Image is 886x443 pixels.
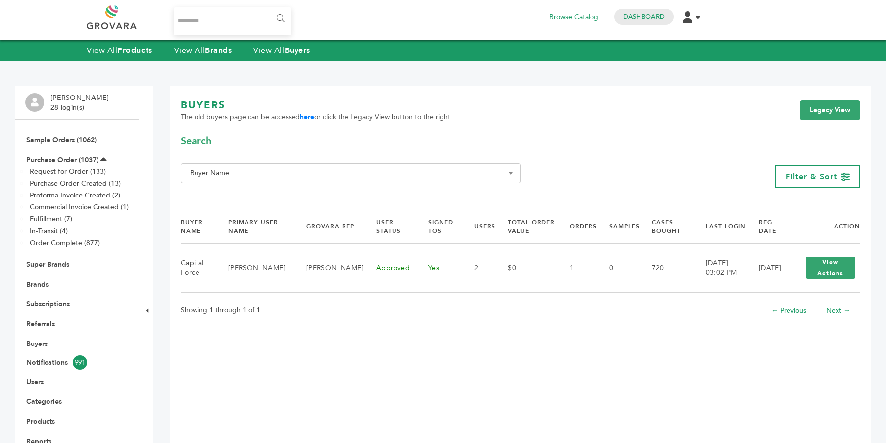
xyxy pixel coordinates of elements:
[30,214,72,224] a: Fulfillment (7)
[30,191,120,200] a: Proforma Invoice Created (2)
[30,202,129,212] a: Commercial Invoice Created (1)
[216,244,294,293] td: [PERSON_NAME]
[495,244,557,293] td: $0
[174,45,232,56] a: View AllBrands
[788,210,860,244] th: Action
[597,244,640,293] td: 0
[746,210,788,244] th: Reg. Date
[253,45,310,56] a: View AllBuyers
[30,238,100,247] a: Order Complete (877)
[26,280,49,289] a: Brands
[26,260,69,269] a: Super Brands
[26,299,70,309] a: Subscriptions
[557,244,597,293] td: 1
[26,135,97,145] a: Sample Orders (1062)
[30,179,121,188] a: Purchase Order Created (13)
[640,210,693,244] th: Cases Bought
[300,112,314,122] a: here
[549,12,598,23] a: Browse Catalog
[462,244,495,293] td: 2
[26,355,127,370] a: Notifications991
[117,45,152,56] strong: Products
[30,226,68,236] a: In-Transit (4)
[73,355,87,370] span: 991
[826,306,850,315] a: Next →
[693,210,746,244] th: Last Login
[181,244,216,293] td: Capital Force
[216,210,294,244] th: Primary User Name
[181,210,216,244] th: Buyer Name
[181,304,260,316] p: Showing 1 through 1 of 1
[205,45,232,56] strong: Brands
[294,244,364,293] td: [PERSON_NAME]
[623,12,665,21] a: Dashboard
[597,210,640,244] th: Samples
[181,134,211,148] span: Search
[364,210,416,244] th: User Status
[26,377,44,387] a: Users
[30,167,106,176] a: Request for Order (133)
[285,45,310,56] strong: Buyers
[294,210,364,244] th: Grovara Rep
[693,244,746,293] td: [DATE] 03:02 PM
[364,244,416,293] td: Approved
[87,45,152,56] a: View AllProducts
[800,100,860,120] a: Legacy View
[186,166,515,180] span: Buyer Name
[416,244,462,293] td: Yes
[26,319,55,329] a: Referrals
[50,93,116,112] li: [PERSON_NAME] - 28 login(s)
[806,257,855,279] button: View Actions
[26,155,98,165] a: Purchase Order (1037)
[462,210,495,244] th: Users
[771,306,806,315] a: ← Previous
[174,7,291,35] input: Search...
[495,210,557,244] th: Total Order Value
[181,98,452,112] h1: BUYERS
[786,171,837,182] span: Filter & Sort
[746,244,788,293] td: [DATE]
[640,244,693,293] td: 720
[181,163,521,183] span: Buyer Name
[181,112,452,122] span: The old buyers page can be accessed or click the Legacy View button to the right.
[26,339,48,348] a: Buyers
[26,397,62,406] a: Categories
[25,93,44,112] img: profile.png
[416,210,462,244] th: Signed TOS
[26,417,55,426] a: Products
[557,210,597,244] th: Orders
